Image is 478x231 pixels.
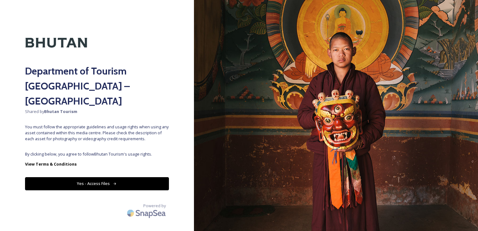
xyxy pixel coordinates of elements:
[25,161,77,167] strong: View Terms & Conditions
[25,109,169,115] span: Shared by
[25,151,169,157] span: By clicking below, you agree to follow Bhutan Tourism 's usage rights.
[25,25,88,60] img: Kingdom-of-Bhutan-Logo.png
[44,109,77,114] strong: Bhutan Tourism
[125,206,169,220] img: SnapSea Logo
[143,203,166,209] span: Powered by
[25,124,169,142] span: You must follow the appropriate guidelines and usage rights when using any asset contained within...
[25,160,169,168] a: View Terms & Conditions
[25,177,169,190] button: Yes - Access Files
[25,64,169,109] h2: Department of Tourism [GEOGRAPHIC_DATA] – [GEOGRAPHIC_DATA]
